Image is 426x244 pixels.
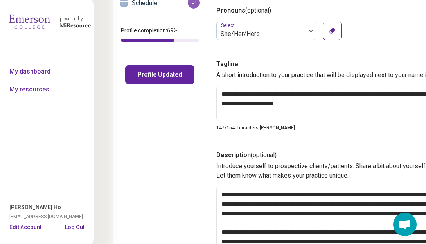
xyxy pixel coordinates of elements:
[221,29,302,39] div: She/Her/Hers
[167,27,178,34] span: 69 %
[9,13,50,31] img: Emerson College
[245,7,271,14] span: (optional)
[121,39,199,42] div: Profile completion
[221,23,236,28] label: Select
[3,13,91,31] a: Emerson Collegepowered by
[65,223,84,230] button: Log Out
[9,213,83,220] span: [EMAIL_ADDRESS][DOMAIN_NAME]
[60,15,91,22] div: powered by
[9,203,61,212] span: [PERSON_NAME] Ho
[125,65,194,84] button: Profile Updated
[113,22,207,47] div: Profile completion:
[393,213,417,236] div: Open chat
[251,151,277,159] span: (optional)
[9,223,41,231] button: Edit Account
